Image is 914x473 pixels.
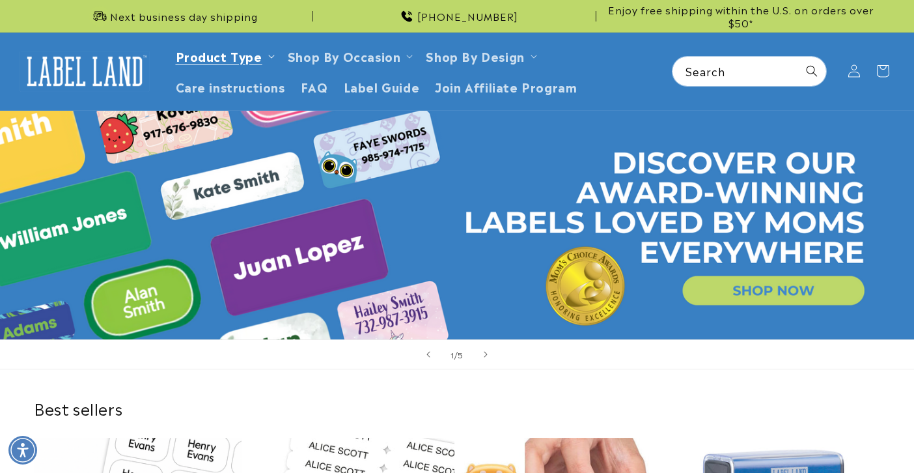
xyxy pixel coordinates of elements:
[288,48,401,63] span: Shop By Occasion
[168,71,293,102] a: Care instructions
[110,10,258,23] span: Next business day shipping
[293,71,336,102] a: FAQ
[418,40,542,71] summary: Shop By Design
[458,348,464,361] span: 5
[435,79,577,94] span: Join Affiliate Program
[797,57,826,85] button: Search
[168,40,280,71] summary: Product Type
[426,47,524,64] a: Shop By Design
[427,71,585,102] a: Join Affiliate Program
[602,3,880,29] span: Enjoy free shipping within the U.S. on orders over $50*
[15,46,155,96] a: Label Land
[450,348,454,361] span: 1
[336,71,428,102] a: Label Guide
[176,79,285,94] span: Care instructions
[414,340,443,369] button: Previous slide
[20,51,150,91] img: Label Land
[417,10,518,23] span: [PHONE_NUMBER]
[280,40,419,71] summary: Shop By Occasion
[176,47,262,64] a: Product Type
[344,79,420,94] span: Label Guide
[471,340,500,369] button: Next slide
[34,398,880,418] h2: Best sellers
[301,79,328,94] span: FAQ
[454,348,458,361] span: /
[8,436,37,465] div: Accessibility Menu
